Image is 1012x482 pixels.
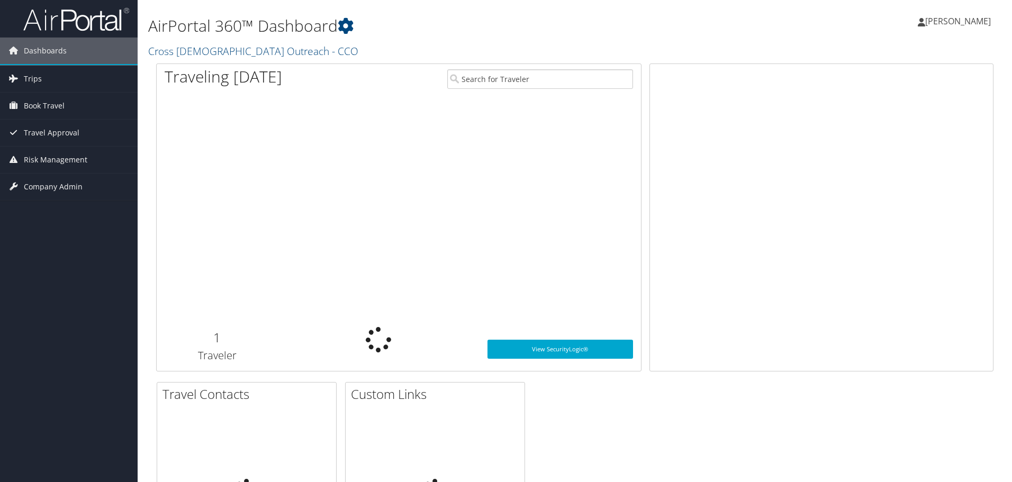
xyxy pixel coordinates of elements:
[351,385,525,403] h2: Custom Links
[447,69,633,89] input: Search for Traveler
[165,329,270,347] h2: 1
[24,38,67,64] span: Dashboards
[165,348,270,363] h3: Traveler
[24,174,83,200] span: Company Admin
[162,385,336,403] h2: Travel Contacts
[148,15,717,37] h1: AirPortal 360™ Dashboard
[918,5,1001,37] a: [PERSON_NAME]
[24,147,87,173] span: Risk Management
[148,44,361,58] a: Cross [DEMOGRAPHIC_DATA] Outreach - CCO
[23,7,129,32] img: airportal-logo.png
[24,66,42,92] span: Trips
[165,66,282,88] h1: Traveling [DATE]
[24,93,65,119] span: Book Travel
[24,120,79,146] span: Travel Approval
[925,15,991,27] span: [PERSON_NAME]
[487,340,633,359] a: View SecurityLogic®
